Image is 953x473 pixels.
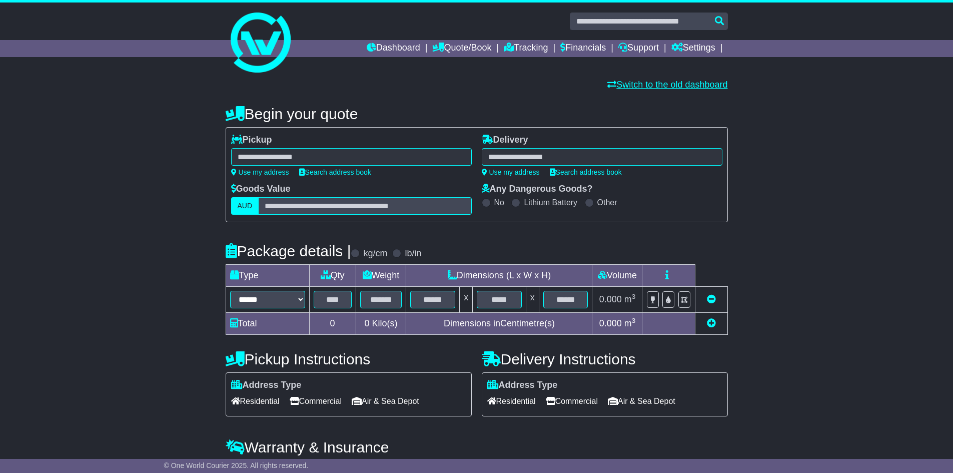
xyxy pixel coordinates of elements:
span: 0.000 [599,294,622,304]
a: Add new item [707,318,716,328]
label: No [494,198,504,207]
label: Address Type [487,380,558,391]
a: Support [618,40,659,57]
label: Lithium Battery [524,198,577,207]
a: Dashboard [367,40,420,57]
td: Dimensions in Centimetre(s) [406,313,592,335]
span: Residential [487,393,536,409]
label: Goods Value [231,184,291,195]
label: Any Dangerous Goods? [482,184,593,195]
label: Delivery [482,135,528,146]
h4: Delivery Instructions [482,351,728,367]
td: Type [226,265,309,287]
label: kg/cm [363,248,387,259]
td: Dimensions (L x W x H) [406,265,592,287]
span: Residential [231,393,280,409]
span: 0 [364,318,369,328]
span: m [624,294,636,304]
a: Search address book [299,168,371,176]
label: Pickup [231,135,272,146]
a: Financials [560,40,606,57]
label: Other [597,198,617,207]
span: Air & Sea Depot [608,393,675,409]
td: Weight [356,265,406,287]
span: © One World Courier 2025. All rights reserved. [164,461,309,469]
sup: 3 [632,293,636,300]
a: Settings [671,40,715,57]
td: Total [226,313,309,335]
span: m [624,318,636,328]
a: Tracking [504,40,548,57]
span: 0.000 [599,318,622,328]
h4: Begin your quote [226,106,728,122]
td: Volume [592,265,642,287]
label: lb/in [405,248,421,259]
span: Air & Sea Depot [352,393,419,409]
td: x [460,287,473,313]
a: Quote/Book [432,40,491,57]
span: Commercial [546,393,598,409]
h4: Package details | [226,243,351,259]
a: Search address book [550,168,622,176]
td: 0 [309,313,356,335]
h4: Warranty & Insurance [226,439,728,455]
a: Remove this item [707,294,716,304]
td: x [526,287,539,313]
a: Switch to the old dashboard [607,80,727,90]
label: Address Type [231,380,302,391]
td: Kilo(s) [356,313,406,335]
h4: Pickup Instructions [226,351,472,367]
sup: 3 [632,317,636,324]
a: Use my address [231,168,289,176]
a: Use my address [482,168,540,176]
label: AUD [231,197,259,215]
span: Commercial [290,393,342,409]
td: Qty [309,265,356,287]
